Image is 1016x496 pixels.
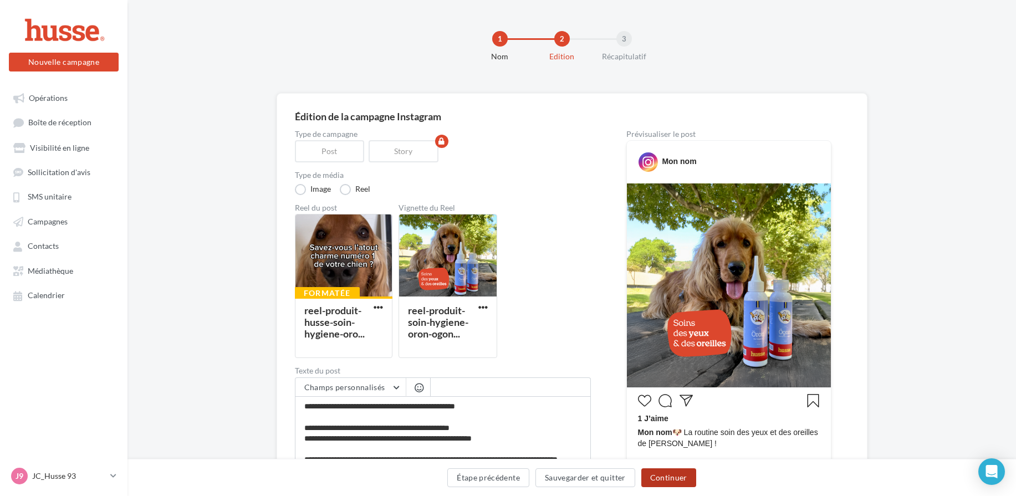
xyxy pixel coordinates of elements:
span: Sollicitation d'avis [28,167,90,177]
a: Visibilité en ligne [7,137,121,157]
div: reel-produit-soin-hygiene-oron-ogon... [408,304,468,340]
div: Edition [527,51,598,62]
a: Sollicitation d'avis [7,162,121,182]
div: Prévisualiser le post [626,130,831,138]
a: J9 JC_Husse 93 [9,466,119,487]
label: Type de média [295,171,591,179]
span: Mon nom [638,428,672,437]
div: Reel du post [295,204,392,212]
span: Calendrier [28,291,65,300]
div: Vignette du Reel [399,204,497,212]
div: Récapitulatif [589,51,660,62]
span: Campagnes [28,217,68,226]
span: Opérations [29,93,68,103]
a: Boîte de réception [7,112,121,132]
svg: Commenter [658,394,672,407]
a: Opérations [7,88,121,108]
div: Édition de la campagne Instagram [295,111,849,121]
svg: Partager la publication [680,394,693,407]
a: Calendrier [7,285,121,305]
svg: Enregistrer [806,394,820,407]
label: Reel [340,184,370,195]
span: Contacts [28,242,59,251]
label: Texte du post [295,367,591,375]
span: SMS unitaire [28,192,72,202]
span: Médiathèque [28,266,73,275]
span: Visibilité en ligne [30,143,89,152]
div: 1 J’aime [638,413,820,427]
button: Nouvelle campagne [9,53,119,71]
div: 1 [492,31,508,47]
label: Image [295,184,331,195]
a: Contacts [7,236,121,255]
div: Open Intercom Messenger [978,458,1005,485]
label: Type de campagne [295,130,591,138]
a: SMS unitaire [7,186,121,206]
span: Champs personnalisés [304,382,385,392]
div: 3 [616,31,632,47]
a: Campagnes [7,211,121,231]
button: Sauvegarder et quitter [535,468,635,487]
div: Mon nom [662,156,696,167]
button: Étape précédente [447,468,529,487]
span: J9 [16,471,23,482]
div: Formatée [295,287,360,299]
span: Boîte de réception [28,118,91,127]
p: JC_Husse 93 [32,471,106,482]
button: Continuer [641,468,696,487]
a: Médiathèque [7,260,121,280]
button: Champs personnalisés [295,378,406,397]
div: 2 [554,31,570,47]
svg: J’aime [638,394,651,407]
div: Nom [464,51,535,62]
div: reel-produit-husse-soin-hygiene-oro... [304,304,365,340]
